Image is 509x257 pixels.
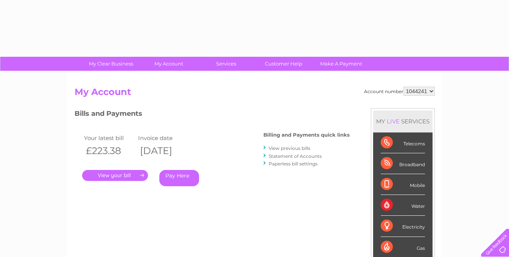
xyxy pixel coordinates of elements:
[82,143,137,159] th: £223.38
[136,143,191,159] th: [DATE]
[136,133,191,143] td: Invoice date
[269,145,310,151] a: View previous bills
[269,153,322,159] a: Statement of Accounts
[385,118,401,125] div: LIVE
[252,57,315,71] a: Customer Help
[269,161,318,167] a: Paperless bill settings
[80,57,142,71] a: My Clear Business
[381,153,425,174] div: Broadband
[195,57,257,71] a: Services
[82,170,148,181] a: .
[75,87,435,101] h2: My Account
[381,132,425,153] div: Telecoms
[381,216,425,237] div: Electricity
[75,108,350,121] h3: Bills and Payments
[159,170,199,186] a: Pay Here
[310,57,372,71] a: Make A Payment
[381,195,425,216] div: Water
[263,132,350,138] h4: Billing and Payments quick links
[82,133,137,143] td: Your latest bill
[137,57,200,71] a: My Account
[373,111,433,132] div: MY SERVICES
[364,87,435,96] div: Account number
[381,174,425,195] div: Mobile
